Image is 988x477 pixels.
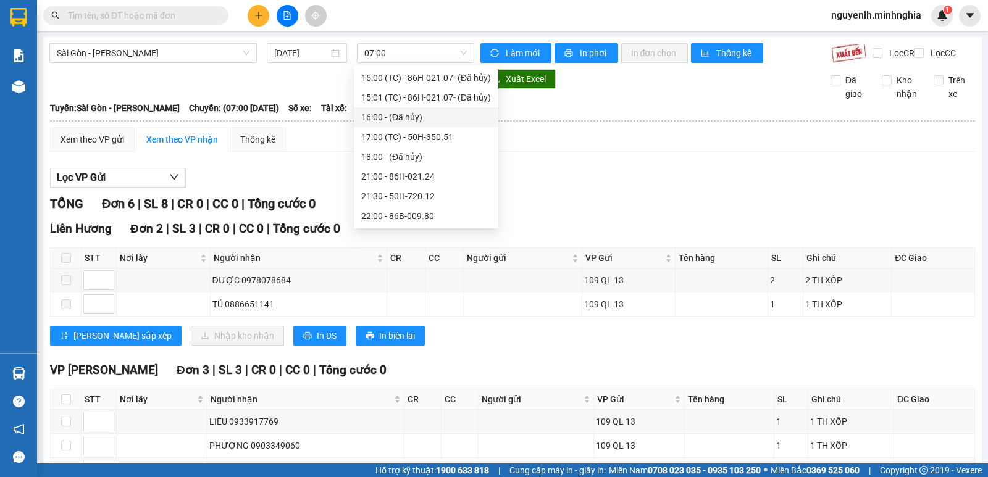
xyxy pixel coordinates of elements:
img: icon-new-feature [937,10,948,21]
th: Tên hàng [685,389,774,410]
div: 1 TH XỐP [810,463,892,476]
span: copyright [919,466,928,475]
span: VP Gửi [597,392,672,406]
span: ⚪️ [764,468,768,473]
span: download [492,75,501,85]
div: 109 QL 13 [584,273,674,287]
span: Trên xe [944,73,976,101]
span: Tổng cước 0 [319,363,387,377]
span: sync [490,49,501,59]
span: Xuất Excel [506,72,546,86]
span: question-circle [13,396,25,407]
span: TỔNG [50,196,83,211]
span: plus [254,11,263,20]
span: Lọc VP Gửi [57,170,106,185]
td: 109 QL 13 [582,292,676,317]
button: printerIn biên lai [356,326,425,346]
button: downloadNhập kho nhận [191,326,284,346]
div: PHƯỢNG 0903349060 [209,439,402,452]
div: 2 TH XỐP [805,273,889,287]
th: Ghi chú [808,389,894,410]
span: CC 0 [239,222,264,236]
button: printerIn phơi [555,43,618,63]
span: Miền Bắc [771,463,860,477]
span: message [13,451,25,463]
button: file-add [277,5,298,27]
span: printer [303,331,312,341]
span: Tài xế: [321,101,347,115]
div: 1 [770,297,802,311]
td: 109 QL 13 [582,268,676,292]
div: 1 [776,415,806,428]
button: Lọc VP Gửi [50,168,186,188]
span: CC 0 [212,196,238,211]
span: notification [13,423,25,435]
span: Thống kê [716,46,753,60]
input: Tìm tên, số ĐT hoặc mã đơn [68,9,214,22]
td: 109 QL 13 [594,434,685,458]
th: CC [442,389,479,410]
span: SL 8 [144,196,168,211]
button: printerIn DS [293,326,346,346]
span: Sài Gòn - Phan Rí [57,44,249,62]
span: printer [564,49,575,59]
div: 1 TH XỐP [810,415,892,428]
span: | [869,463,871,477]
button: downloadXuất Excel [482,69,556,89]
div: ĐƯỢC 0978078684 [212,273,385,287]
button: syncLàm mới [480,43,551,63]
span: 07:00 [364,44,466,62]
div: 109 QL 13 [596,415,682,428]
strong: 0369 525 060 [806,465,860,475]
div: TÚ 0886651141 [212,297,385,311]
div: Xem theo VP nhận [146,133,218,146]
th: SL [768,248,804,268]
span: CC 0 [285,363,310,377]
img: 9k= [831,43,866,63]
th: STT [82,389,117,410]
span: | [245,363,248,377]
span: | [279,363,282,377]
span: down [169,172,179,182]
span: CR 0 [251,363,276,377]
div: Thống kê [240,133,275,146]
span: | [199,222,202,236]
button: aim [305,5,327,27]
div: 1 [776,439,806,452]
span: | [267,222,270,236]
span: | [206,196,209,211]
div: 1 TH XỐP [810,439,892,452]
span: In phơi [580,46,608,60]
span: Hỗ trợ kỹ thuật: [375,463,489,477]
div: 1 [776,463,806,476]
span: 1 [945,6,950,14]
span: Người gửi [467,251,569,265]
td: 109 QL 13 [594,410,685,434]
th: Ghi chú [803,248,892,268]
th: ĐC Giao [892,248,975,268]
button: sort-ascending[PERSON_NAME] sắp xếp [50,326,182,346]
span: Miền Nam [609,463,761,477]
span: printer [366,331,374,341]
button: bar-chartThống kê [691,43,763,63]
span: Lọc CR [884,46,916,60]
strong: 1900 633 818 [436,465,489,475]
span: | [212,363,216,377]
span: SL 3 [219,363,242,377]
sup: 1 [944,6,952,14]
span: Đã giao [840,73,873,101]
span: Kho nhận [892,73,924,101]
span: Lọc CC [926,46,958,60]
span: nguyenlh.minhnghia [821,7,931,23]
span: CR 0 [205,222,230,236]
span: Cung cấp máy in - giấy in: [509,463,606,477]
img: logo-vxr [10,8,27,27]
span: file-add [283,11,291,20]
div: 109 QL 13 [584,297,674,311]
th: ĐC Giao [894,389,975,410]
span: In biên lai [379,329,415,342]
th: CR [404,389,442,410]
span: | [171,196,174,211]
span: Đơn 2 [130,222,163,236]
span: Người nhận [214,251,374,265]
